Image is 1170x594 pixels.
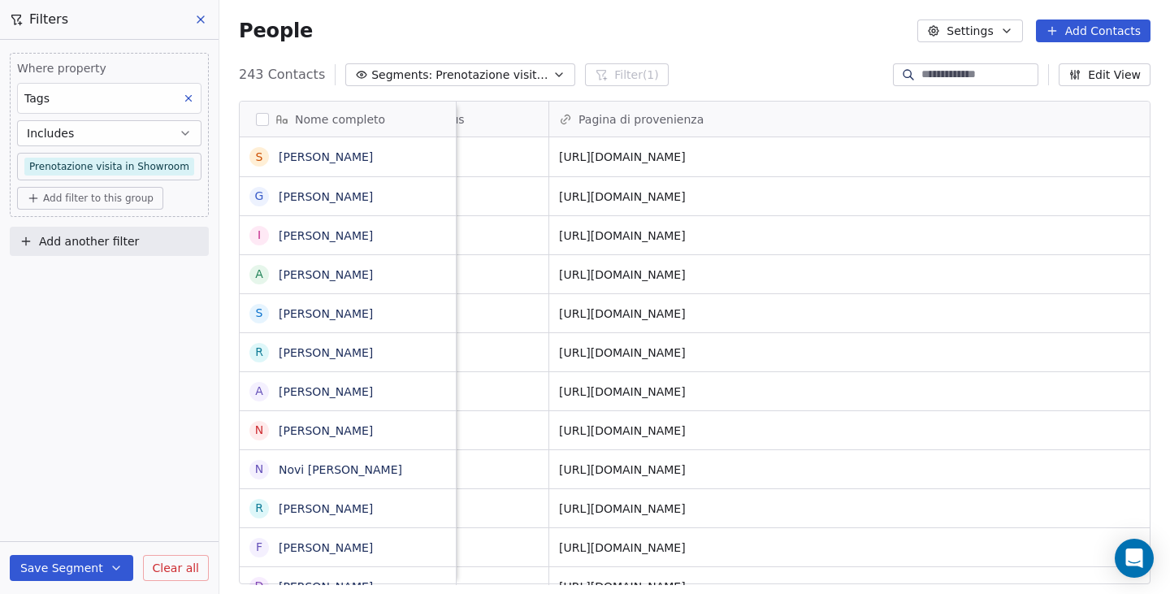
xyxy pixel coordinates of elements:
[279,307,373,320] a: [PERSON_NAME]
[559,424,686,437] a: [URL][DOMAIN_NAME]
[239,65,325,85] span: 243 Contacts
[240,102,456,137] div: Nome completo
[239,19,313,43] span: People
[585,63,669,86] button: Filter(1)
[295,111,385,128] span: Nome completo
[559,268,686,281] a: [URL][DOMAIN_NAME]
[559,541,686,554] a: [URL][DOMAIN_NAME]
[279,150,373,163] a: [PERSON_NAME]
[279,463,402,476] a: Novi [PERSON_NAME]
[559,150,686,163] a: [URL][DOMAIN_NAME]
[240,137,457,585] div: grid
[279,580,373,593] a: [PERSON_NAME]
[559,463,686,476] a: [URL][DOMAIN_NAME]
[279,190,373,203] a: [PERSON_NAME]
[1059,63,1150,86] button: Edit View
[559,502,686,515] a: [URL][DOMAIN_NAME]
[255,344,263,361] div: r
[258,227,261,244] div: i
[279,385,373,398] a: [PERSON_NAME]
[279,346,373,359] a: [PERSON_NAME]
[279,229,373,242] a: [PERSON_NAME]
[578,111,704,128] span: Pagina di provenienza
[435,67,549,84] span: Prenotazione visita in Showroom
[255,383,263,400] div: A
[279,502,373,515] a: [PERSON_NAME]
[279,424,373,437] a: [PERSON_NAME]
[559,307,686,320] a: [URL][DOMAIN_NAME]
[559,385,686,398] a: [URL][DOMAIN_NAME]
[399,102,548,137] div: Status
[559,190,686,203] a: [URL][DOMAIN_NAME]
[559,346,686,359] a: [URL][DOMAIN_NAME]
[256,539,262,556] div: F
[256,305,263,322] div: S
[1036,20,1150,42] button: Add Contacts
[1115,539,1154,578] div: Open Intercom Messenger
[255,266,263,283] div: A
[256,149,263,166] div: S
[255,188,264,205] div: G
[279,268,373,281] a: [PERSON_NAME]
[255,461,263,478] div: N
[559,229,686,242] a: [URL][DOMAIN_NAME]
[255,500,263,517] div: R
[255,422,263,439] div: N
[917,20,1022,42] button: Settings
[371,67,432,84] span: Segments:
[279,541,373,554] a: [PERSON_NAME]
[559,580,686,593] a: [URL][DOMAIN_NAME]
